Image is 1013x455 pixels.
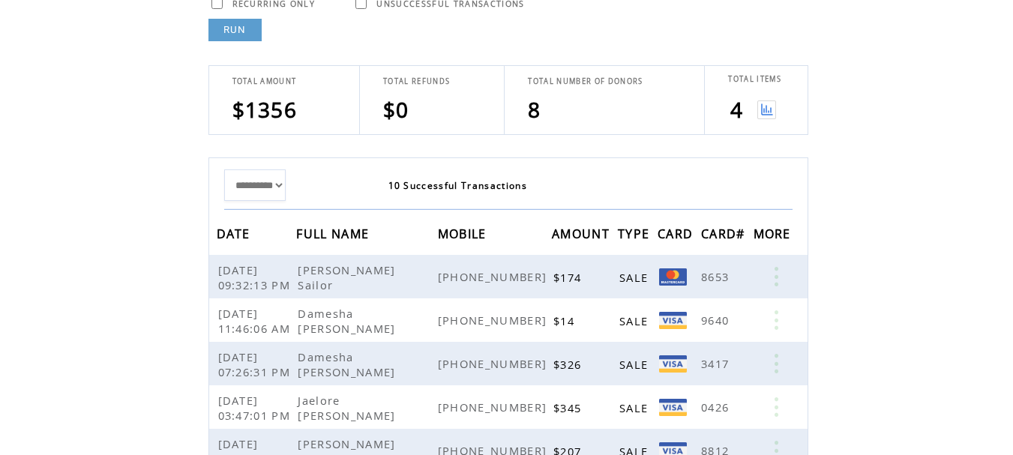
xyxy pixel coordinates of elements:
[618,222,653,250] span: TYPE
[438,400,551,415] span: [PHONE_NUMBER]
[208,19,262,41] a: RUN
[218,349,295,379] span: [DATE] 07:26:31 PM
[438,313,551,328] span: [PHONE_NUMBER]
[383,95,409,124] span: $0
[296,229,373,238] a: FULL NAME
[528,76,643,86] span: TOTAL NUMBER OF DONORS
[701,229,749,238] a: CARD#
[298,306,399,336] span: Damesha [PERSON_NAME]
[438,356,551,371] span: [PHONE_NUMBER]
[701,269,733,284] span: 8653
[217,229,254,238] a: DATE
[619,400,652,415] span: SALE
[553,400,585,415] span: $345
[528,95,541,124] span: 8
[438,222,490,250] span: MOBILE
[438,269,551,284] span: [PHONE_NUMBER]
[218,306,295,336] span: [DATE] 11:46:06 AM
[619,313,652,328] span: SALE
[553,357,585,372] span: $326
[438,229,490,238] a: MOBILE
[619,357,652,372] span: SALE
[701,222,749,250] span: CARD#
[754,222,795,250] span: MORE
[552,229,613,238] a: AMOUNT
[553,270,585,285] span: $174
[730,95,743,124] span: 4
[728,74,781,84] span: TOTAL ITEMS
[658,229,697,238] a: CARD
[298,349,399,379] span: Damesha [PERSON_NAME]
[659,268,687,286] img: Mastercard
[619,270,652,285] span: SALE
[618,229,653,238] a: TYPE
[658,222,697,250] span: CARD
[296,222,373,250] span: FULL NAME
[659,399,687,416] img: Visa
[217,222,254,250] span: DATE
[298,262,395,292] span: [PERSON_NAME] Sailor
[232,95,298,124] span: $1356
[701,356,733,371] span: 3417
[659,312,687,329] img: Visa
[298,393,399,423] span: Jaelore [PERSON_NAME]
[388,179,528,192] span: 10 Successful Transactions
[383,76,450,86] span: TOTAL REFUNDS
[218,262,295,292] span: [DATE] 09:32:13 PM
[232,76,297,86] span: TOTAL AMOUNT
[701,400,733,415] span: 0426
[218,393,295,423] span: [DATE] 03:47:01 PM
[701,313,733,328] span: 9640
[552,222,613,250] span: AMOUNT
[757,100,776,119] img: View graph
[553,313,578,328] span: $14
[659,355,687,373] img: Visa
